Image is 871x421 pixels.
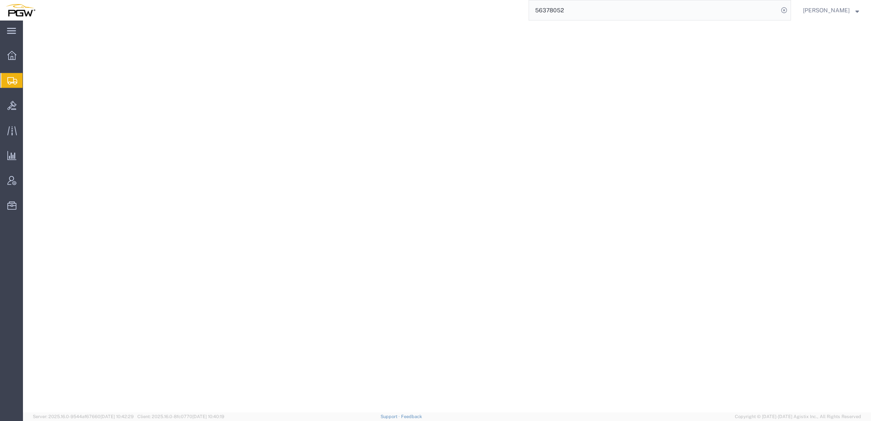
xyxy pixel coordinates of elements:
[6,4,35,16] img: logo
[735,413,861,420] span: Copyright © [DATE]-[DATE] Agistix Inc., All Rights Reserved
[803,6,850,15] span: Amber Hickey
[137,414,224,419] span: Client: 2025.16.0-8fc0770
[803,5,860,15] button: [PERSON_NAME]
[381,414,401,419] a: Support
[100,414,134,419] span: [DATE] 10:42:29
[33,414,134,419] span: Server: 2025.16.0-9544af67660
[529,0,778,20] input: Search for shipment number, reference number
[192,414,224,419] span: [DATE] 10:40:19
[401,414,422,419] a: Feedback
[23,21,871,412] iframe: FS Legacy Container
